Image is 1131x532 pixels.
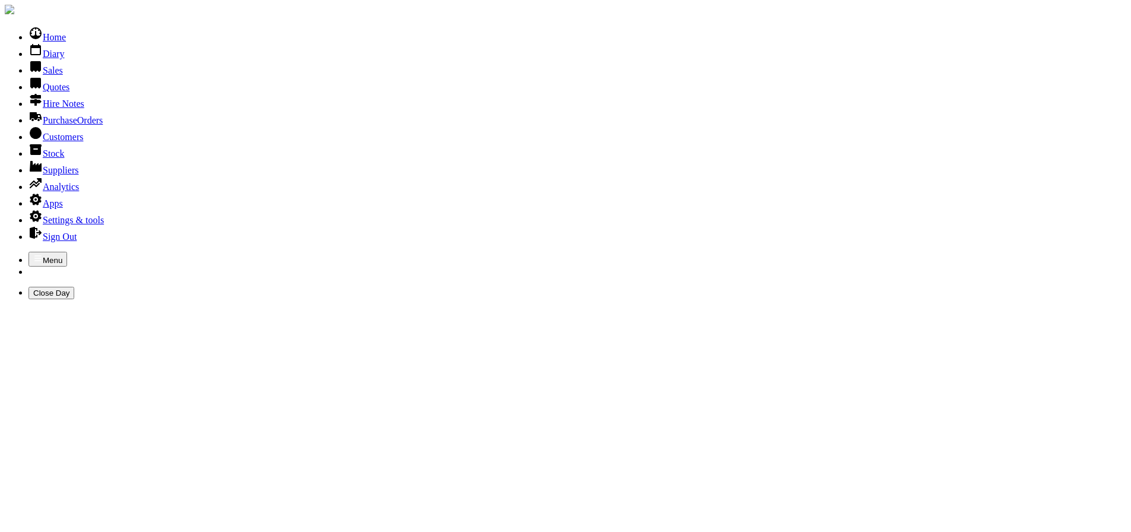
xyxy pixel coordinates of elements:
[28,159,1126,176] li: Suppliers
[28,198,63,208] a: Apps
[28,182,79,192] a: Analytics
[28,165,78,175] a: Suppliers
[28,232,77,242] a: Sign Out
[28,115,103,125] a: PurchaseOrders
[28,49,64,59] a: Diary
[28,65,63,75] a: Sales
[28,142,1126,159] li: Stock
[28,93,1126,109] li: Hire Notes
[5,5,14,14] img: companylogo.jpg
[28,99,84,109] a: Hire Notes
[28,215,104,225] a: Settings & tools
[28,132,83,142] a: Customers
[28,32,66,42] a: Home
[28,148,64,159] a: Stock
[28,287,74,299] button: Close Day
[28,59,1126,76] li: Sales
[28,252,67,267] button: Menu
[28,82,69,92] a: Quotes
